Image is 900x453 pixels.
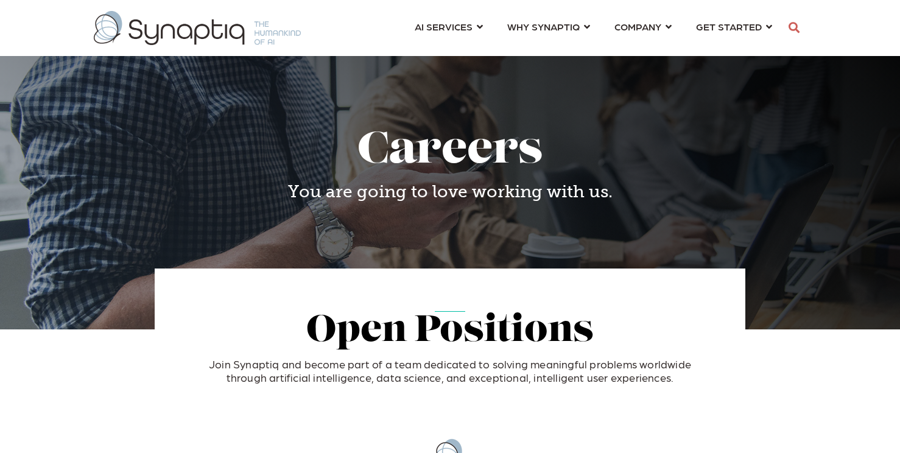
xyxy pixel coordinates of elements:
a: COMPANY [614,15,672,38]
h4: You are going to love working with us. [164,181,736,202]
h2: Open Positions [194,312,706,352]
span: GET STARTED [696,18,762,35]
img: synaptiq logo-1 [94,11,301,45]
span: AI SERVICES [415,18,473,35]
span: Join Synaptiq and become part of a team dedicated to solving meaningful problems worldwide throug... [209,357,691,384]
a: AI SERVICES [415,15,483,38]
a: WHY SYNAPTIQ [507,15,590,38]
a: GET STARTED [696,15,772,38]
span: WHY SYNAPTIQ [507,18,580,35]
h1: Careers [164,128,736,176]
span: COMPANY [614,18,661,35]
nav: menu [403,6,784,50]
